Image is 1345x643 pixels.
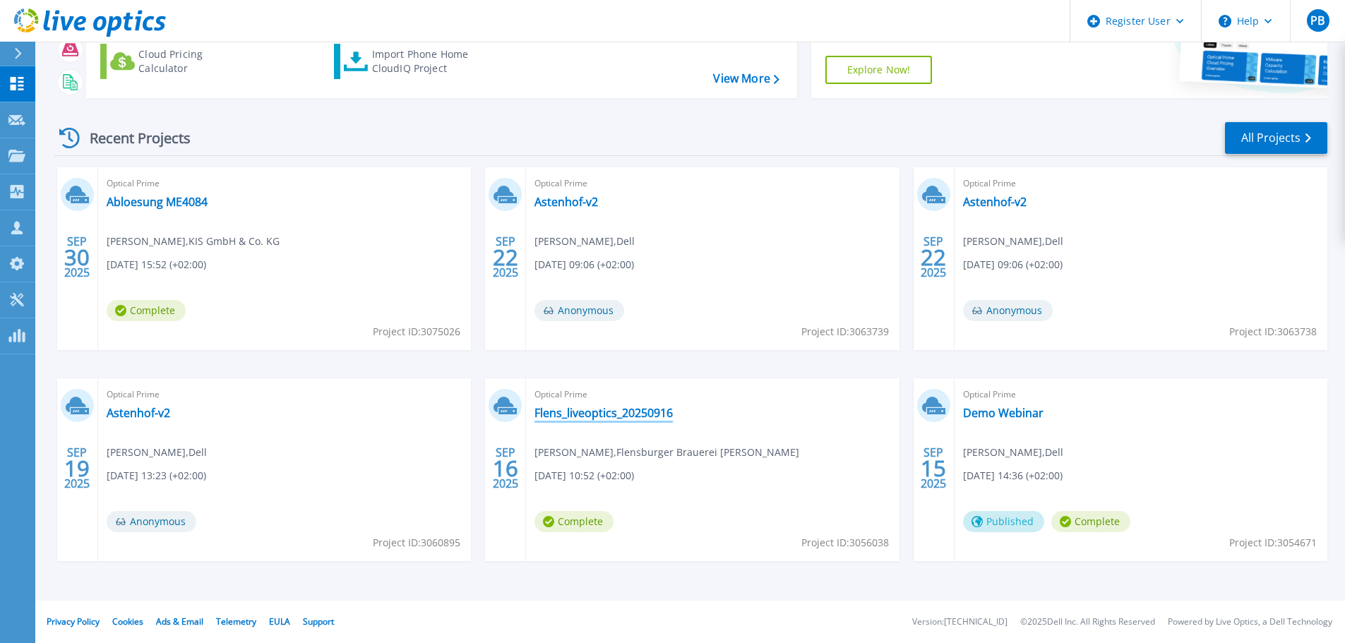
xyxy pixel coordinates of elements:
a: Ads & Email [156,615,203,627]
a: Astenhof-v2 [534,195,598,209]
li: Version: [TECHNICAL_ID] [912,618,1008,627]
div: Recent Projects [54,121,210,155]
div: Import Phone Home CloudIQ Project [372,47,482,76]
span: Anonymous [107,511,196,532]
span: [PERSON_NAME] , Dell [107,445,207,460]
a: Privacy Policy [47,615,100,627]
a: Astenhof-v2 [963,195,1027,209]
a: EULA [269,615,290,627]
span: 22 [493,251,518,263]
span: [PERSON_NAME] , Dell [963,234,1063,249]
a: Cloud Pricing Calculator [100,44,258,79]
span: Optical Prime [107,387,462,402]
span: PB [1310,15,1325,26]
span: Project ID: 3054671 [1229,535,1317,551]
span: 22 [921,251,946,263]
a: Abloesung ME4084 [107,195,208,209]
span: Anonymous [534,300,624,321]
span: Project ID: 3056038 [801,535,889,551]
span: [PERSON_NAME] , Flensburger Brauerei [PERSON_NAME] [534,445,799,460]
span: 30 [64,251,90,263]
span: 19 [64,462,90,474]
a: Flens_liveoptics_20250916 [534,406,673,420]
span: Optical Prime [963,387,1319,402]
span: [DATE] 15:52 (+02:00) [107,257,206,272]
span: Anonymous [963,300,1053,321]
span: [PERSON_NAME] , KIS GmbH & Co. KG [107,234,280,249]
span: Optical Prime [534,176,890,191]
a: Astenhof-v2 [107,406,170,420]
a: Demo Webinar [963,406,1044,420]
span: [DATE] 14:36 (+02:00) [963,468,1063,483]
span: Project ID: 3063739 [801,324,889,339]
div: SEP 2025 [64,232,90,283]
div: SEP 2025 [64,443,90,494]
div: Cloud Pricing Calculator [138,47,251,76]
span: Complete [1051,511,1130,532]
span: [DATE] 13:23 (+02:00) [107,468,206,483]
span: [DATE] 09:06 (+02:00) [963,257,1063,272]
span: Complete [534,511,614,532]
a: Cookies [112,615,143,627]
span: [DATE] 09:06 (+02:00) [534,257,634,272]
a: Explore Now! [825,56,933,84]
span: [PERSON_NAME] , Dell [963,445,1063,460]
div: SEP 2025 [492,232,519,283]
a: View More [713,72,779,85]
span: Optical Prime [963,176,1319,191]
li: © 2025 Dell Inc. All Rights Reserved [1020,618,1155,627]
div: SEP 2025 [920,232,947,283]
span: Project ID: 3075026 [373,324,460,339]
span: [PERSON_NAME] , Dell [534,234,635,249]
a: Support [303,615,334,627]
span: [DATE] 10:52 (+02:00) [534,468,634,483]
span: Optical Prime [107,176,462,191]
li: Powered by Live Optics, a Dell Technology [1168,618,1332,627]
span: 16 [493,462,518,474]
div: SEP 2025 [920,443,947,494]
span: Complete [107,300,186,321]
a: Telemetry [216,615,256,627]
span: Project ID: 3063738 [1229,324,1317,339]
span: Published [963,511,1044,532]
span: Optical Prime [534,387,890,402]
div: SEP 2025 [492,443,519,494]
span: Project ID: 3060895 [373,535,460,551]
span: 15 [921,462,946,474]
a: All Projects [1225,122,1327,154]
